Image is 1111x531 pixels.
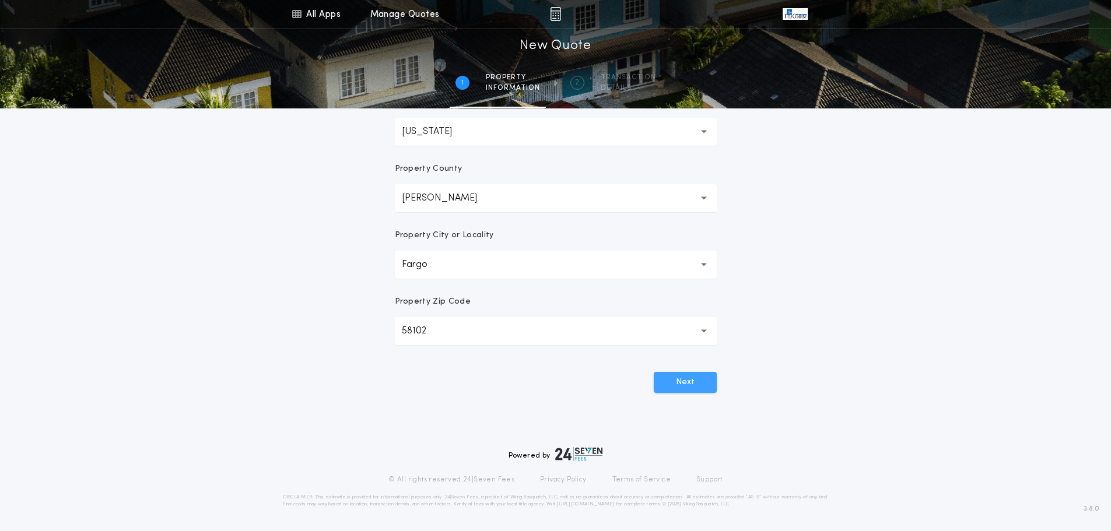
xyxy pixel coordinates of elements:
button: 58102 [395,317,717,345]
span: Transaction [601,73,656,82]
img: img [550,7,561,21]
span: information [486,83,540,93]
button: [US_STATE] [395,118,717,146]
button: [PERSON_NAME] [395,184,717,212]
h1: New Quote [520,37,591,55]
p: DISCLAIMER: This estimate is provided for informational purposes only. 24|Seven Fees, a product o... [283,494,829,508]
p: Property City or Locality [395,230,494,241]
p: [US_STATE] [402,125,471,139]
p: [PERSON_NAME] [402,191,496,205]
h2: 2 [575,78,579,87]
p: © All rights reserved. 24|Seven Fees [388,475,514,484]
div: Powered by [509,447,603,461]
button: Next [654,372,717,393]
span: Property [486,73,540,82]
p: 58102 [402,324,445,338]
p: Fargo [402,258,446,272]
h2: 1 [461,78,464,87]
img: vs-icon [783,8,807,20]
p: Property Zip Code [395,296,471,308]
button: Fargo [395,251,717,279]
a: Privacy Policy [540,475,587,484]
span: 3.8.0 [1084,504,1099,514]
a: [URL][DOMAIN_NAME] [556,502,614,507]
span: details [601,83,656,93]
a: Support [696,475,723,484]
img: logo [555,447,603,461]
a: Terms of Service [612,475,671,484]
p: Property County [395,163,462,175]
